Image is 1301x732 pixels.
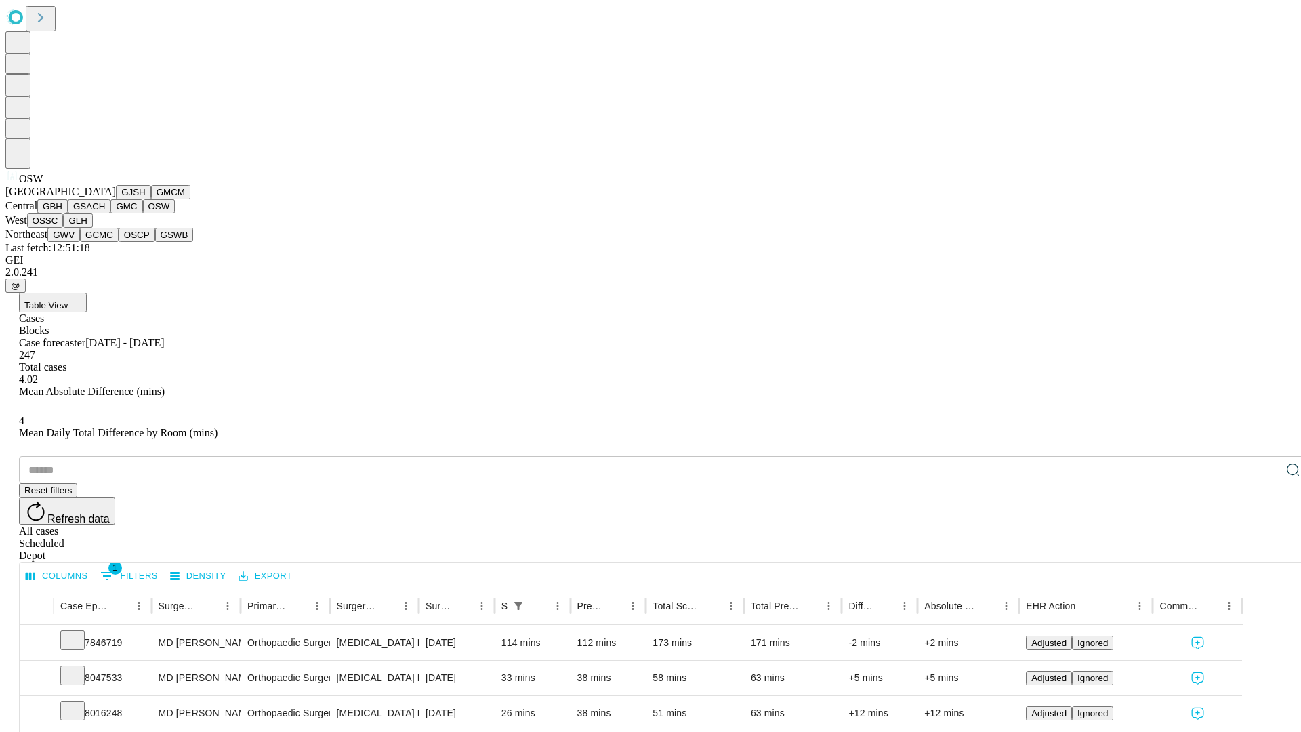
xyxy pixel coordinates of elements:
div: Orthopaedic Surgery [247,696,323,731]
div: 1 active filter [509,596,528,615]
span: Reset filters [24,485,72,495]
div: Surgeon Name [159,601,198,611]
div: Surgery Date [426,601,452,611]
button: Menu [895,596,914,615]
span: Total cases [19,361,66,373]
span: Ignored [1077,638,1108,648]
button: Menu [1220,596,1239,615]
button: Export [235,566,295,587]
button: OSW [143,199,175,213]
div: [DATE] [426,626,488,660]
span: Adjusted [1031,708,1067,718]
span: West [5,214,27,226]
div: Surgery Name [337,601,376,611]
div: Orthopaedic Surgery [247,626,323,660]
span: Ignored [1077,708,1108,718]
button: OSCP [119,228,155,242]
div: [MEDICAL_DATA] KNEE TOTAL [337,626,412,660]
div: +5 mins [924,661,1012,695]
span: 247 [19,349,35,361]
button: Expand [26,632,47,655]
button: Sort [110,596,129,615]
button: Show filters [509,596,528,615]
button: Sort [289,596,308,615]
div: 51 mins [653,696,737,731]
button: Ignored [1072,706,1113,720]
button: Sort [876,596,895,615]
button: @ [5,279,26,293]
button: Density [167,566,230,587]
button: Sort [529,596,548,615]
div: Scheduled In Room Duration [501,601,508,611]
span: [DATE] - [DATE] [85,337,164,348]
div: Absolute Difference [924,601,976,611]
div: 2.0.241 [5,266,1296,279]
div: Case Epic Id [60,601,109,611]
button: GBH [37,199,68,213]
button: Sort [978,596,997,615]
div: +5 mins [848,661,911,695]
button: Table View [19,293,87,312]
span: 1 [108,561,122,575]
button: GJSH [116,185,151,199]
button: GCMC [80,228,119,242]
button: Sort [377,596,396,615]
button: Menu [819,596,838,615]
div: 63 mins [751,696,835,731]
div: +2 mins [924,626,1012,660]
span: Ignored [1077,673,1108,683]
button: Menu [129,596,148,615]
button: Menu [396,596,415,615]
button: Show filters [97,565,161,587]
button: Menu [623,596,642,615]
div: MD [PERSON_NAME] [159,696,234,731]
button: Sort [1201,596,1220,615]
div: 8047533 [60,661,145,695]
button: GSWB [155,228,194,242]
div: Total Predicted Duration [751,601,800,611]
span: OSW [19,173,43,184]
span: Adjusted [1031,673,1067,683]
div: 7846719 [60,626,145,660]
div: 63 mins [751,661,835,695]
div: [DATE] [426,661,488,695]
button: Sort [703,596,722,615]
div: Orthopaedic Surgery [247,661,323,695]
span: Central [5,200,37,211]
span: 4.02 [19,373,38,385]
button: Refresh data [19,497,115,525]
button: Menu [218,596,237,615]
button: Menu [1130,596,1149,615]
div: 33 mins [501,661,564,695]
span: Northeast [5,228,47,240]
button: Adjusted [1026,636,1072,650]
div: 26 mins [501,696,564,731]
div: 38 mins [577,696,640,731]
span: @ [11,281,20,291]
div: GEI [5,254,1296,266]
div: Difference [848,601,875,611]
span: Adjusted [1031,638,1067,648]
div: Predicted In Room Duration [577,601,604,611]
span: 4 [19,415,24,426]
button: Ignored [1072,671,1113,685]
button: Menu [308,596,327,615]
button: GMCM [151,185,190,199]
button: Reset filters [19,483,77,497]
div: 58 mins [653,661,737,695]
div: MD [PERSON_NAME] [159,626,234,660]
button: Sort [604,596,623,615]
div: Primary Service [247,601,287,611]
button: Menu [548,596,567,615]
div: +12 mins [848,696,911,731]
span: [GEOGRAPHIC_DATA] [5,186,116,197]
span: Case forecaster [19,337,85,348]
button: Select columns [22,566,91,587]
span: Refresh data [47,513,110,525]
div: +12 mins [924,696,1012,731]
button: Menu [472,596,491,615]
button: Expand [26,667,47,691]
button: Sort [199,596,218,615]
button: OSSC [27,213,64,228]
div: EHR Action [1026,601,1075,611]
